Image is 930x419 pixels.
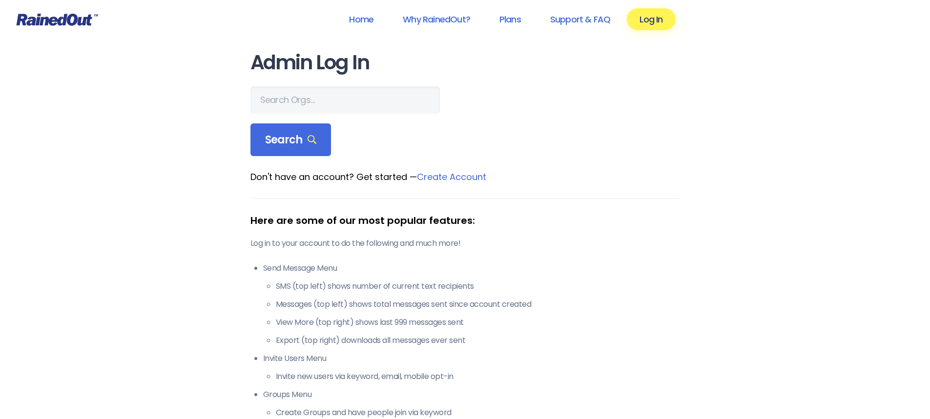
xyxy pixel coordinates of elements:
[627,8,675,30] a: Log In
[250,52,680,74] h1: Admin Log In
[250,213,680,228] div: Here are some of our most popular features:
[276,280,680,292] li: SMS (top left) shows number of current text recipients
[487,8,534,30] a: Plans
[250,238,680,249] p: Log in to your account to do the following and much more!
[276,299,680,310] li: Messages (top left) shows total messages sent since account created
[263,353,680,382] li: Invite Users Menu
[250,123,331,157] div: Search
[263,389,680,419] li: Groups Menu
[417,171,486,183] a: Create Account
[276,335,680,346] li: Export (top right) downloads all messages ever sent
[276,317,680,328] li: View More (top right) shows last 999 messages sent
[250,86,440,114] input: Search Orgs…
[390,8,483,30] a: Why RainedOut?
[276,407,680,419] li: Create Groups and have people join via keyword
[537,8,623,30] a: Support & FAQ
[265,133,317,147] span: Search
[263,262,680,346] li: Send Message Menu
[336,8,386,30] a: Home
[276,371,680,382] li: Invite new users via keyword, email, mobile opt-in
